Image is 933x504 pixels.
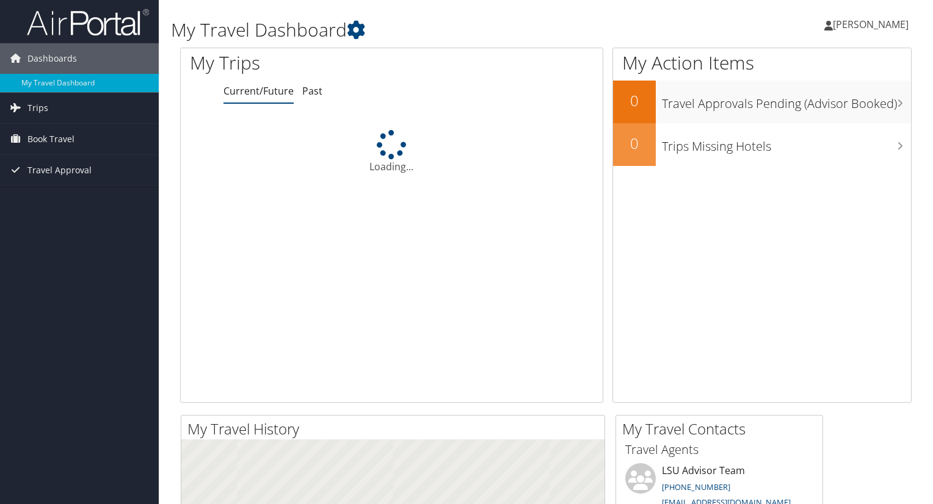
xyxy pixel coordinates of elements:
a: [PHONE_NUMBER] [662,481,730,492]
h3: Trips Missing Hotels [662,132,911,155]
img: airportal-logo.png [27,8,149,37]
div: Loading... [181,130,603,174]
h2: My Travel History [187,419,604,439]
a: 0Trips Missing Hotels [613,123,911,166]
a: [PERSON_NAME] [824,6,921,43]
h3: Travel Approvals Pending (Advisor Booked) [662,89,911,112]
span: Book Travel [27,124,74,154]
h3: Travel Agents [625,441,813,458]
h1: My Trips [190,50,418,76]
h2: My Travel Contacts [622,419,822,439]
h1: My Action Items [613,50,911,76]
h2: 0 [613,90,656,111]
a: Past [302,84,322,98]
a: 0Travel Approvals Pending (Advisor Booked) [613,81,911,123]
span: Travel Approval [27,155,92,185]
a: Current/Future [223,84,294,98]
span: Trips [27,93,48,123]
h2: 0 [613,133,656,154]
span: Dashboards [27,43,77,74]
span: [PERSON_NAME] [833,18,909,31]
h1: My Travel Dashboard [171,17,671,43]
